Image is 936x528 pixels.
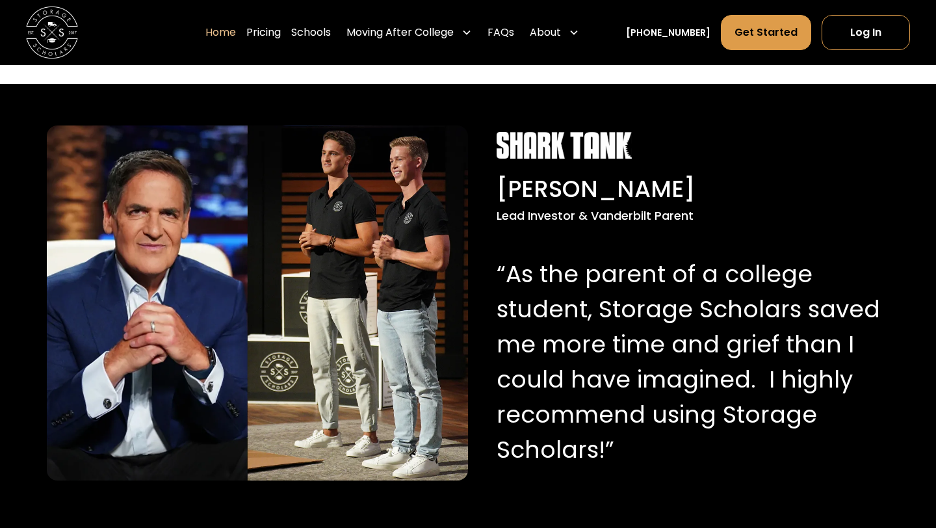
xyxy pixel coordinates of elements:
a: Schools [291,14,331,51]
a: FAQs [487,14,514,51]
div: Lead Investor & Vanderbilt Parent [497,207,881,224]
a: Pricing [246,14,281,51]
div: Moving After College [346,25,454,40]
img: Storage Scholars main logo [26,7,78,59]
div: About [525,14,584,51]
div: About [530,25,561,40]
p: “As the parent of a college student, Storage Scholars saved me more time and grief than I could h... [497,257,881,468]
div: [PERSON_NAME] [497,172,881,207]
img: Mark Cuban with Storage Scholar's co-founders, Sam and Matt. [47,125,468,481]
a: Home [205,14,236,51]
a: [PHONE_NUMBER] [626,26,710,40]
div: Moving After College [341,14,477,51]
a: Log In [822,15,910,50]
a: Get Started [721,15,811,50]
img: Shark Tank white logo. [497,132,632,159]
